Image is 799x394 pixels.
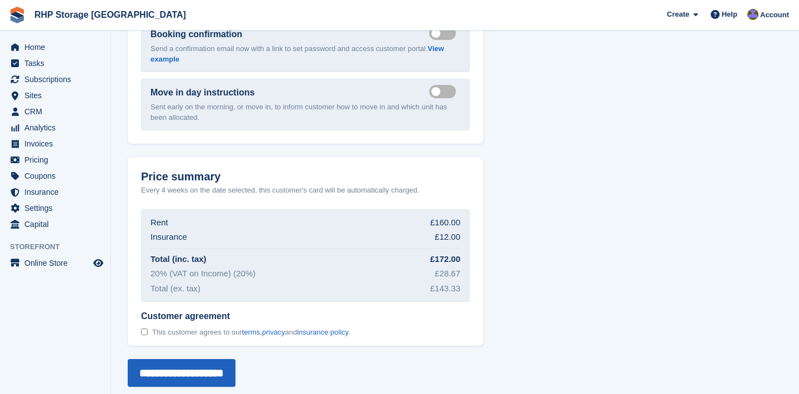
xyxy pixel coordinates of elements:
label: Move in day instructions [150,86,255,99]
span: Insurance [24,184,91,200]
a: menu [6,255,105,271]
div: Insurance [150,231,187,244]
span: CRM [24,104,91,119]
label: Send move in day email [429,90,460,92]
span: Customer agreement [141,311,350,322]
span: Settings [24,200,91,216]
img: Henry Philips [747,9,758,20]
span: Coupons [24,168,91,184]
label: Booking confirmation [150,28,242,41]
div: £160.00 [430,216,460,229]
span: Account [760,9,789,21]
div: 20% (VAT on Income) (20%) [150,267,255,280]
a: View example [150,44,444,64]
span: Home [24,39,91,55]
a: privacy [262,328,285,336]
a: menu [6,152,105,168]
img: stora-icon-8386f47178a22dfd0bd8f6a31ec36ba5ce8667c1dd55bd0f319d3a0aa187defe.svg [9,7,26,23]
label: Send booking confirmation email [429,32,460,34]
a: menu [6,39,105,55]
div: Total (inc. tax) [150,253,207,266]
a: menu [6,120,105,135]
a: menu [6,216,105,232]
div: Rent [150,216,168,229]
div: £28.67 [435,267,460,280]
span: Capital [24,216,91,232]
p: Send a confirmation email now with a link to set password and access customer portal. [150,43,460,65]
span: Tasks [24,55,91,71]
a: Preview store [92,256,105,270]
a: menu [6,104,105,119]
a: insurance policy [297,328,348,336]
div: £172.00 [430,253,460,266]
div: £143.33 [430,282,460,295]
h2: Price summary [141,170,470,183]
span: Help [722,9,737,20]
a: terms [242,328,260,336]
span: Sites [24,88,91,103]
a: menu [6,184,105,200]
a: menu [6,72,105,87]
a: menu [6,136,105,151]
div: Total (ex. tax) [150,282,200,295]
a: menu [6,55,105,71]
a: menu [6,88,105,103]
span: Storefront [10,241,110,252]
span: Subscriptions [24,72,91,87]
span: Analytics [24,120,91,135]
a: menu [6,168,105,184]
span: This customer agrees to our , and . [152,328,350,337]
span: Online Store [24,255,91,271]
a: menu [6,200,105,216]
p: Every 4 weeks on the date selected, this customer's card will be automatically charged. [141,185,419,196]
span: Pricing [24,152,91,168]
span: Invoices [24,136,91,151]
div: £12.00 [435,231,460,244]
input: Customer agreement This customer agrees to ourterms,privacyandinsurance policy. [141,329,148,335]
span: Create [667,9,689,20]
p: Sent early on the morning, or move in, to inform customer how to move in and which unit has been ... [150,102,460,123]
a: RHP Storage [GEOGRAPHIC_DATA] [30,6,190,24]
